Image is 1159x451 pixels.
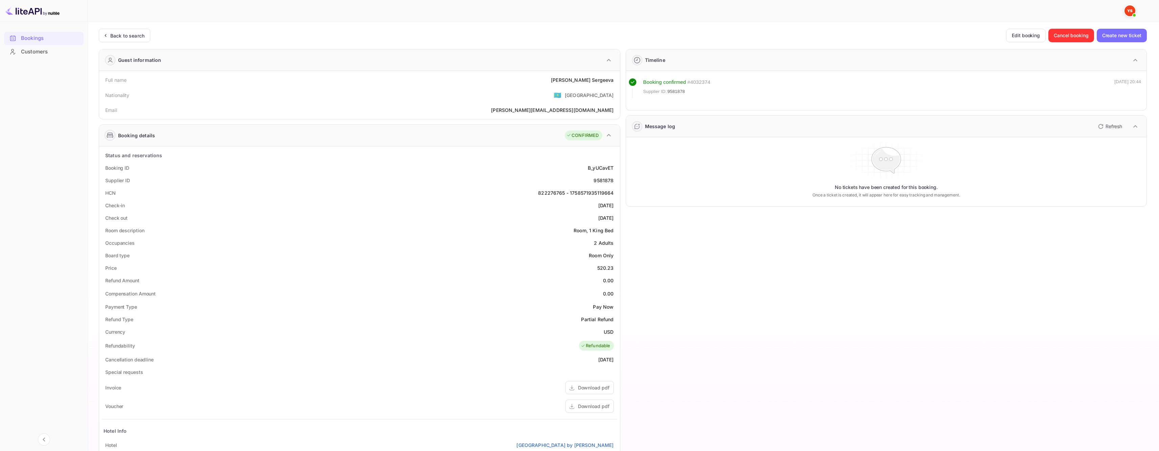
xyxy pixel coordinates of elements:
[667,88,685,95] span: 9581878
[603,277,614,284] div: 0.00
[105,152,162,159] div: Status and reservations
[105,328,125,335] div: Currency
[574,227,614,234] div: Room, 1 King Bed
[594,239,614,246] div: 2 Adults
[105,252,130,259] div: Board type
[687,78,710,86] div: # 4032374
[105,277,139,284] div: Refund Amount
[105,189,116,196] div: HCN
[105,403,123,410] div: Voucher
[4,45,84,58] a: Customers
[110,32,144,39] div: Back to search
[105,316,133,323] div: Refund Type
[105,239,135,246] div: Occupancies
[565,92,614,99] div: [GEOGRAPHIC_DATA]
[1097,29,1147,42] button: Create new ticket
[118,132,155,139] div: Booking details
[581,342,610,349] div: Refundable
[744,192,1028,198] p: Once a ticket is created, it will appear here for easy tracking and management.
[645,56,665,64] div: Timeline
[105,164,129,171] div: Booking ID
[105,202,125,209] div: Check-in
[38,433,50,446] button: Collapse navigation
[105,356,154,363] div: Cancellation deadline
[603,290,614,297] div: 0.00
[1106,123,1122,130] p: Refresh
[1124,5,1135,16] img: Yandex Support
[105,106,117,114] div: Email
[118,56,161,64] div: Guest information
[5,5,60,16] img: LiteAPI logo
[516,442,614,449] a: [GEOGRAPHIC_DATA] by [PERSON_NAME]
[643,88,667,95] span: Supplier ID:
[105,227,144,234] div: Room description
[4,45,84,58] div: Customers
[105,214,128,221] div: Check out
[104,427,127,434] div: Hotel Info
[105,92,130,99] div: Nationality
[578,384,609,391] div: Download pdf
[105,442,117,449] div: Hotel
[491,106,614,114] div: [PERSON_NAME][EMAIL_ADDRESS][DOMAIN_NAME]
[105,384,121,391] div: Invoice
[593,303,614,310] div: Pay Now
[1048,29,1094,42] button: Cancel booking
[1006,29,1046,42] button: Edit booking
[105,177,130,184] div: Supplier ID
[105,290,156,297] div: Compensation Amount
[4,32,84,45] div: Bookings
[588,164,614,171] div: B_yUCavET
[1114,78,1141,98] div: [DATE] 20:44
[581,316,614,323] div: Partial Refund
[554,89,561,101] span: United States
[105,369,143,376] div: Special requests
[1094,121,1125,132] button: Refresh
[597,264,614,271] div: 520.23
[105,76,127,84] div: Full name
[598,202,614,209] div: [DATE]
[835,184,938,191] p: No tickets have been created for this booking.
[21,34,80,42] div: Bookings
[643,78,686,86] div: Booking confirmed
[21,48,80,56] div: Customers
[105,342,135,349] div: Refundability
[551,76,614,84] div: [PERSON_NAME] Sergeeva
[105,303,137,310] div: Payment Type
[598,214,614,221] div: [DATE]
[645,123,675,130] div: Message log
[598,356,614,363] div: [DATE]
[566,132,599,139] div: CONFIRMED
[604,328,614,335] div: USD
[105,264,117,271] div: Price
[589,252,614,259] div: Room Only
[4,32,84,44] a: Bookings
[538,189,614,196] div: 822276765 - 1758571935119664
[594,177,614,184] div: 9581878
[578,403,609,410] div: Download pdf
